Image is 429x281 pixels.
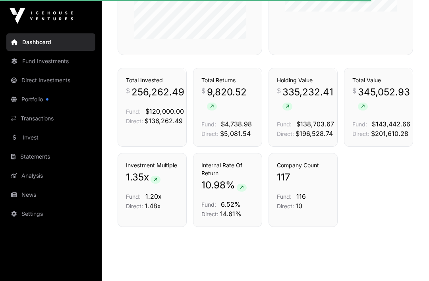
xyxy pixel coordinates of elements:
span: $ [126,86,130,95]
a: Transactions [6,110,95,127]
span: $4,738.98 [221,120,252,128]
span: $136,262.49 [145,117,183,125]
span: Direct: [352,130,369,137]
span: Direct: [277,130,294,137]
span: 117 [277,171,290,184]
span: 1.20x [145,192,162,200]
span: 345,052.93 [358,86,410,111]
span: Direct: [277,203,294,209]
span: 335,232.41 [282,86,333,111]
span: 10 [296,202,302,210]
span: 14.61% [220,210,242,218]
span: 1.35 [126,171,144,184]
a: Settings [6,205,95,223]
span: Fund: [201,201,216,208]
h3: Total Value [352,76,405,84]
span: $201,610.28 [371,130,408,138]
span: $5,081.54 [220,130,251,138]
a: Direct Investments [6,72,95,89]
span: $138,703.67 [296,120,334,128]
a: Invest [6,129,95,146]
span: $ [201,86,205,95]
h3: Holding Value [277,76,329,84]
span: $ [277,86,281,95]
span: 10.98 [201,179,226,192]
span: x [144,171,149,184]
a: Statements [6,148,95,165]
h3: Company Count [277,161,329,169]
span: Direct: [201,130,218,137]
span: Fund: [277,121,292,128]
span: % [226,179,235,192]
span: Direct: [126,118,143,124]
span: Fund: [126,193,141,200]
h3: Total Invested [126,76,178,84]
span: 256,262.49 [131,86,184,99]
span: 1.48x [145,202,161,210]
h3: Internal Rate Of Return [201,161,254,177]
span: $143,442.66 [372,120,410,128]
a: News [6,186,95,203]
span: Fund: [277,193,292,200]
span: 9,820.52 [207,86,254,111]
iframe: Chat Widget [389,243,429,281]
h3: Total Returns [201,76,254,84]
img: Icehouse Ventures Logo [10,8,73,24]
a: Analysis [6,167,95,184]
span: 6.52% [221,200,241,208]
span: Fund: [201,121,216,128]
h3: Investment Multiple [126,161,178,169]
a: Portfolio [6,91,95,108]
span: Direct: [201,211,218,217]
span: $196,528.74 [296,130,333,138]
span: Direct: [126,203,143,209]
span: $ [352,86,356,95]
a: Dashboard [6,33,95,51]
span: $120,000.00 [145,107,184,115]
span: Fund: [352,121,367,128]
span: 116 [296,192,306,200]
span: Fund: [126,108,141,115]
a: Fund Investments [6,52,95,70]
